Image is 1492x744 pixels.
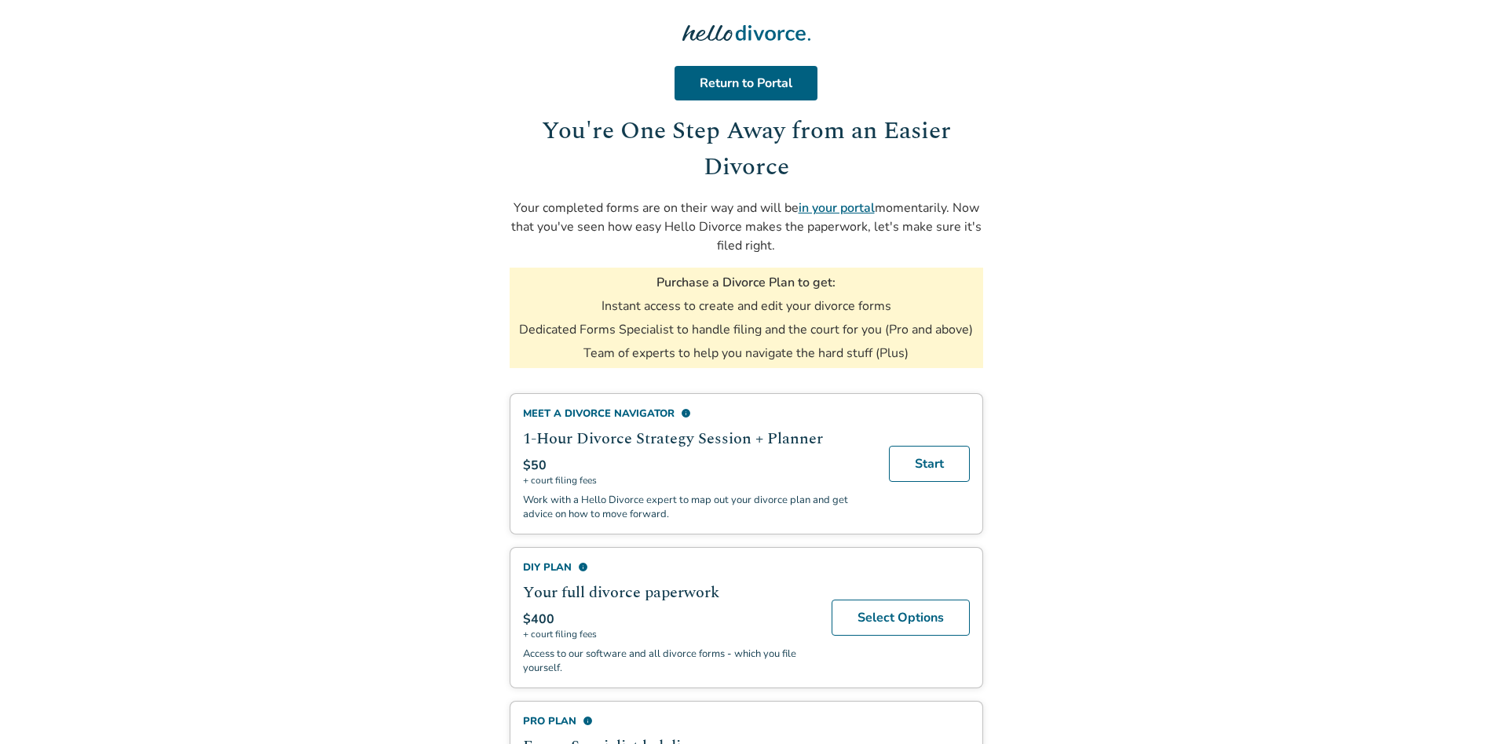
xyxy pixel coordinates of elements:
[523,560,813,574] div: DIY Plan
[656,274,836,291] h3: Purchase a Divorce Plan to get:
[889,446,970,482] a: Start
[523,474,870,487] span: + court filing fees
[523,457,547,474] span: $50
[523,581,813,604] h2: Your full divorce paperwork
[523,714,813,728] div: Pro Plan
[578,562,588,572] span: info
[523,611,554,628] span: $400
[799,199,875,217] a: in your portal
[510,113,983,186] h1: You're One Step Away from an Easier Divorce
[510,199,983,255] p: Your completed forms are on their way and will be momentarily. Now that you've seen how easy Hell...
[523,493,870,521] p: Work with a Hello Divorce expert to map out your divorce plan and get advice on how to move forward.
[583,345,909,362] li: Team of experts to help you navigate the hard stuff (Plus)
[523,407,870,421] div: Meet a divorce navigator
[523,427,870,450] h2: 1-Hour Divorce Strategy Session + Planner
[523,647,813,675] p: Access to our software and all divorce forms - which you file yourself.
[523,628,813,640] span: + court filing fees
[519,321,973,338] li: Dedicated Forms Specialist to handle filing and the court for you (Pro and above)
[602,297,891,315] li: Instant access to create and edit your divorce forms
[675,66,817,100] a: Return to Portal
[832,600,970,636] a: Select Options
[583,716,593,726] span: info
[681,408,691,418] span: info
